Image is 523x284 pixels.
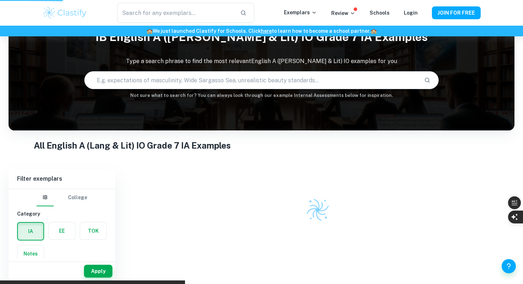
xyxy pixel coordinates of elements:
p: Review [331,9,355,17]
a: here [261,28,272,34]
input: E.g. expectations of masculinity, Wide Sargasso Sea, unrealistic beauty standards... [85,70,418,90]
p: Exemplars [284,9,317,16]
span: 🏫 [147,28,153,34]
div: Filter type choice [37,189,87,206]
span: 🏫 [371,28,377,34]
button: Search [421,74,433,86]
button: IB [37,189,54,206]
a: Login [404,10,418,16]
p: Type a search phrase to find the most relevant English A ([PERSON_NAME] & Lit) IO examples for you [9,57,514,66]
button: JOIN FOR FREE [432,6,481,19]
button: Help and Feedback [502,259,516,273]
h6: Not sure what to search for? You can always look through our example Internal Assessments below f... [9,92,514,99]
button: EE [49,222,75,239]
h6: Filter exemplars [9,169,115,189]
button: TOK [80,222,106,239]
button: College [68,189,87,206]
input: Search for any exemplars... [117,3,234,23]
h1: All English A (Lang & Lit) IO Grade 7 IA Examples [34,139,489,152]
img: Clastify logo [42,6,88,20]
h6: We just launched Clastify for Schools. Click to learn how to become a school partner. [1,27,522,35]
img: Clastify logo [305,197,331,223]
a: Schools [370,10,390,16]
button: IA [18,223,43,240]
h6: Category [17,210,107,218]
button: Apply [84,265,112,278]
h1: IB English A ([PERSON_NAME] & Lit) IO Grade 7 IA examples [9,26,514,48]
button: Notes [17,245,44,262]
